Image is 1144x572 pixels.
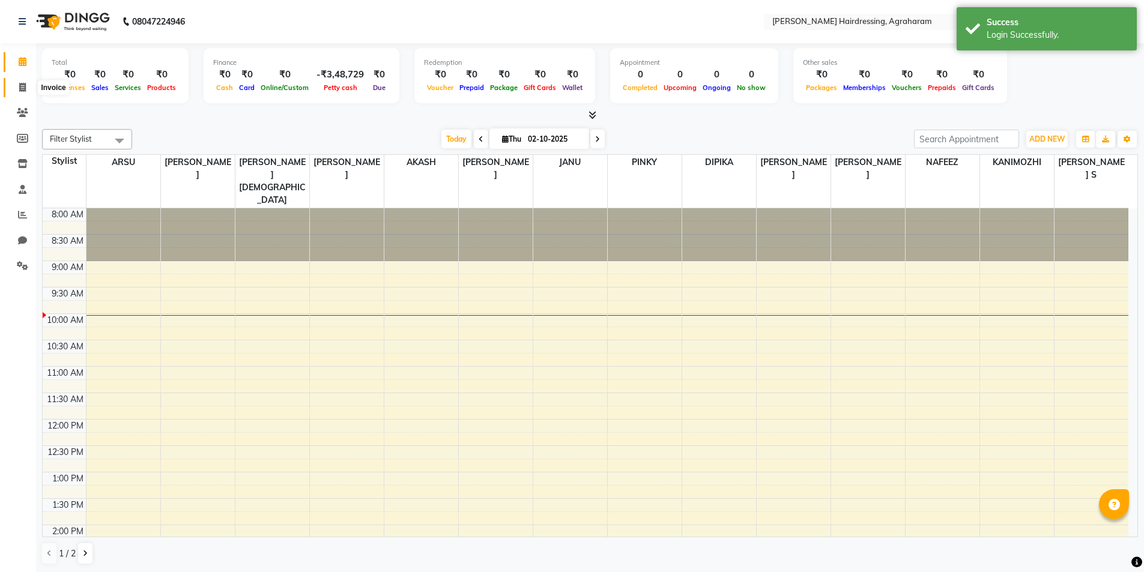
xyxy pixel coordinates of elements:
span: Services [112,83,144,92]
div: 8:00 AM [49,208,86,221]
div: 12:00 PM [45,420,86,432]
iframe: chat widget [1094,524,1132,560]
div: ₹0 [925,68,959,82]
span: AKASH [384,155,458,170]
div: Invoice [38,80,68,95]
div: ₹0 [258,68,312,82]
div: ₹0 [424,68,456,82]
div: Login Successfully. [987,29,1128,41]
div: 0 [620,68,661,82]
span: Cash [213,83,236,92]
div: 0 [734,68,769,82]
div: 1:30 PM [50,499,86,511]
span: Vouchers [889,83,925,92]
div: ₹0 [213,68,236,82]
span: Voucher [424,83,456,92]
div: ₹0 [521,68,559,82]
span: Completed [620,83,661,92]
span: Thu [499,134,524,143]
span: [PERSON_NAME] [459,155,533,182]
div: 8:30 AM [49,235,86,247]
div: ₹0 [236,68,258,82]
span: PINKY [608,155,682,170]
button: ADD NEW [1026,131,1068,148]
div: Appointment [620,58,769,68]
div: ₹0 [889,68,925,82]
input: 2025-10-02 [524,130,584,148]
span: KANIMOZHI [980,155,1054,170]
div: 12:30 PM [45,446,86,459]
div: ₹0 [88,68,112,82]
span: [PERSON_NAME] [310,155,384,182]
div: Stylist [43,155,86,167]
span: Memberships [840,83,889,92]
div: 10:30 AM [44,340,86,353]
span: DIPIKA [682,155,756,170]
div: ₹0 [559,68,586,82]
span: Due [370,83,389,92]
span: JANU [533,155,607,170]
span: Sales [88,83,112,92]
span: Products [144,83,179,92]
span: 1 / 2 [59,547,76,560]
div: -₹3,48,729 [312,68,369,82]
div: ₹0 [487,68,521,82]
div: ₹0 [803,68,840,82]
span: Petty cash [321,83,360,92]
span: Wallet [559,83,586,92]
span: [PERSON_NAME] S [1055,155,1129,182]
div: Success [987,16,1128,29]
span: Prepaid [456,83,487,92]
span: Upcoming [661,83,700,92]
div: ₹0 [144,68,179,82]
span: Gift Cards [521,83,559,92]
div: Redemption [424,58,586,68]
span: Package [487,83,521,92]
div: Other sales [803,58,997,68]
span: Ongoing [700,83,734,92]
span: Packages [803,83,840,92]
div: ₹0 [112,68,144,82]
div: ₹0 [369,68,390,82]
div: 11:00 AM [44,367,86,379]
span: [PERSON_NAME][DEMOGRAPHIC_DATA] [235,155,309,208]
span: Filter Stylist [50,134,92,143]
span: [PERSON_NAME] [757,155,831,182]
div: ₹0 [959,68,997,82]
span: Prepaids [925,83,959,92]
span: Card [236,83,258,92]
div: 9:30 AM [49,288,86,300]
span: Gift Cards [959,83,997,92]
div: 0 [700,68,734,82]
div: ₹0 [456,68,487,82]
b: 08047224946 [132,5,185,38]
div: 11:30 AM [44,393,86,406]
span: Today [441,130,471,148]
div: ₹0 [52,68,88,82]
div: Total [52,58,179,68]
div: 2:00 PM [50,525,86,538]
span: [PERSON_NAME] [161,155,235,182]
div: 1:00 PM [50,472,86,485]
span: [PERSON_NAME] [831,155,905,182]
div: 9:00 AM [49,261,86,274]
span: Online/Custom [258,83,312,92]
div: 0 [661,68,700,82]
input: Search Appointment [914,130,1019,148]
div: 10:00 AM [44,314,86,327]
div: Finance [213,58,390,68]
span: ARSU [86,155,160,170]
div: ₹0 [840,68,889,82]
span: ADD NEW [1029,134,1065,143]
span: NAFEEZ [906,155,979,170]
img: logo [31,5,113,38]
span: No show [734,83,769,92]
